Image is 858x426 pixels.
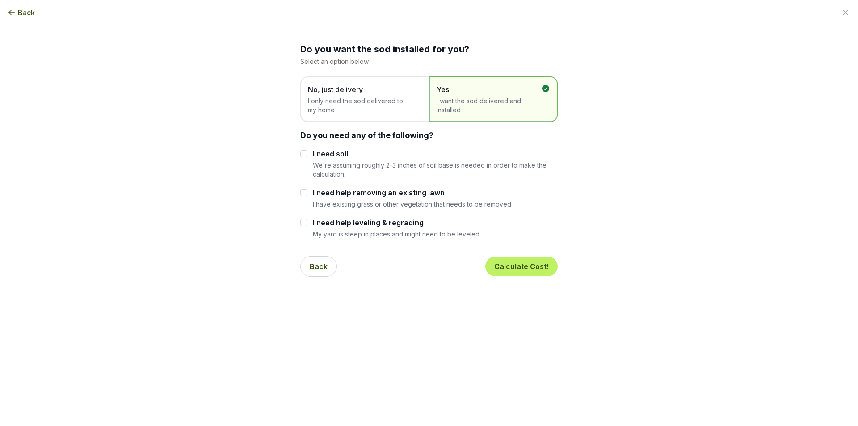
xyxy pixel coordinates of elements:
span: Back [18,7,35,18]
p: We're assuming roughly 2-3 inches of soil base is needed in order to make the calculation. [313,161,558,178]
span: I want the sod delivered and installed [437,97,541,114]
h2: Do you want the sod installed for you? [300,43,558,55]
span: Yes [437,84,541,95]
span: No, just delivery [308,84,412,95]
button: Calculate Cost! [485,257,558,276]
button: Back [300,256,337,277]
span: I only need the sod delivered to my home [308,97,412,114]
p: My yard is steep in places and might need to be leveled [313,230,479,238]
div: Do you need any of the following? [300,129,558,141]
label: I need help removing an existing lawn [313,187,511,198]
label: I need soil [313,148,558,159]
p: I have existing grass or other vegetation that needs to be removed [313,200,511,208]
button: Back [7,7,35,18]
p: Select an option below [300,57,558,66]
label: I need help leveling & regrading [313,217,479,228]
